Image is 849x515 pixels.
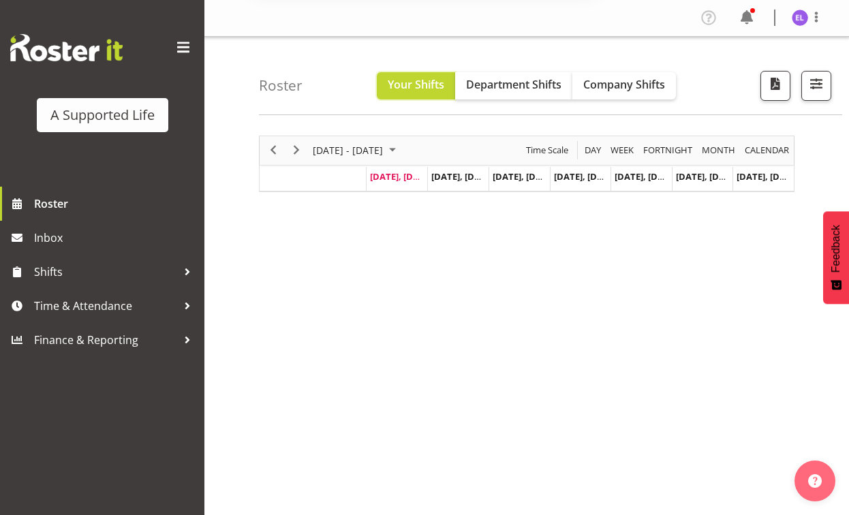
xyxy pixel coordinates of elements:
[583,142,604,159] button: Timeline Day
[583,142,602,159] span: Day
[700,142,737,159] span: Month
[311,142,384,159] span: [DATE] - [DATE]
[34,228,198,248] span: Inbox
[609,142,635,159] span: Week
[422,71,484,105] button: Later
[311,142,402,159] button: September 2025
[259,136,794,192] div: Timeline Week of September 22, 2025
[370,170,439,183] span: [DATE], [DATE]
[34,330,177,350] span: Finance & Reporting
[737,170,799,183] span: [DATE], [DATE]
[271,16,325,71] img: notification icon
[608,142,636,159] button: Timeline Week
[493,170,555,183] span: [DATE], [DATE]
[808,474,822,488] img: help-xxl-2.png
[34,193,198,214] span: Roster
[700,142,738,159] button: Timeline Month
[525,142,570,159] span: Time Scale
[615,170,677,183] span: [DATE], [DATE]
[431,170,493,183] span: [DATE], [DATE]
[830,225,842,272] span: Feedback
[288,142,306,159] button: Next
[285,136,308,165] div: next period
[34,296,177,316] span: Time & Attendance
[743,142,790,159] span: calendar
[492,71,578,105] button: Subscribe
[823,211,849,304] button: Feedback - Show survey
[262,136,285,165] div: previous period
[676,170,738,183] span: [DATE], [DATE]
[641,142,695,159] button: Fortnight
[264,142,283,159] button: Previous
[325,16,578,48] div: Subscribe to our notifications for the latest news and updates. You can disable anytime.
[524,142,571,159] button: Time Scale
[642,142,694,159] span: Fortnight
[34,262,177,282] span: Shifts
[554,170,616,183] span: [DATE], [DATE]
[743,142,792,159] button: Month
[308,136,404,165] div: September 22 - 28, 2025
